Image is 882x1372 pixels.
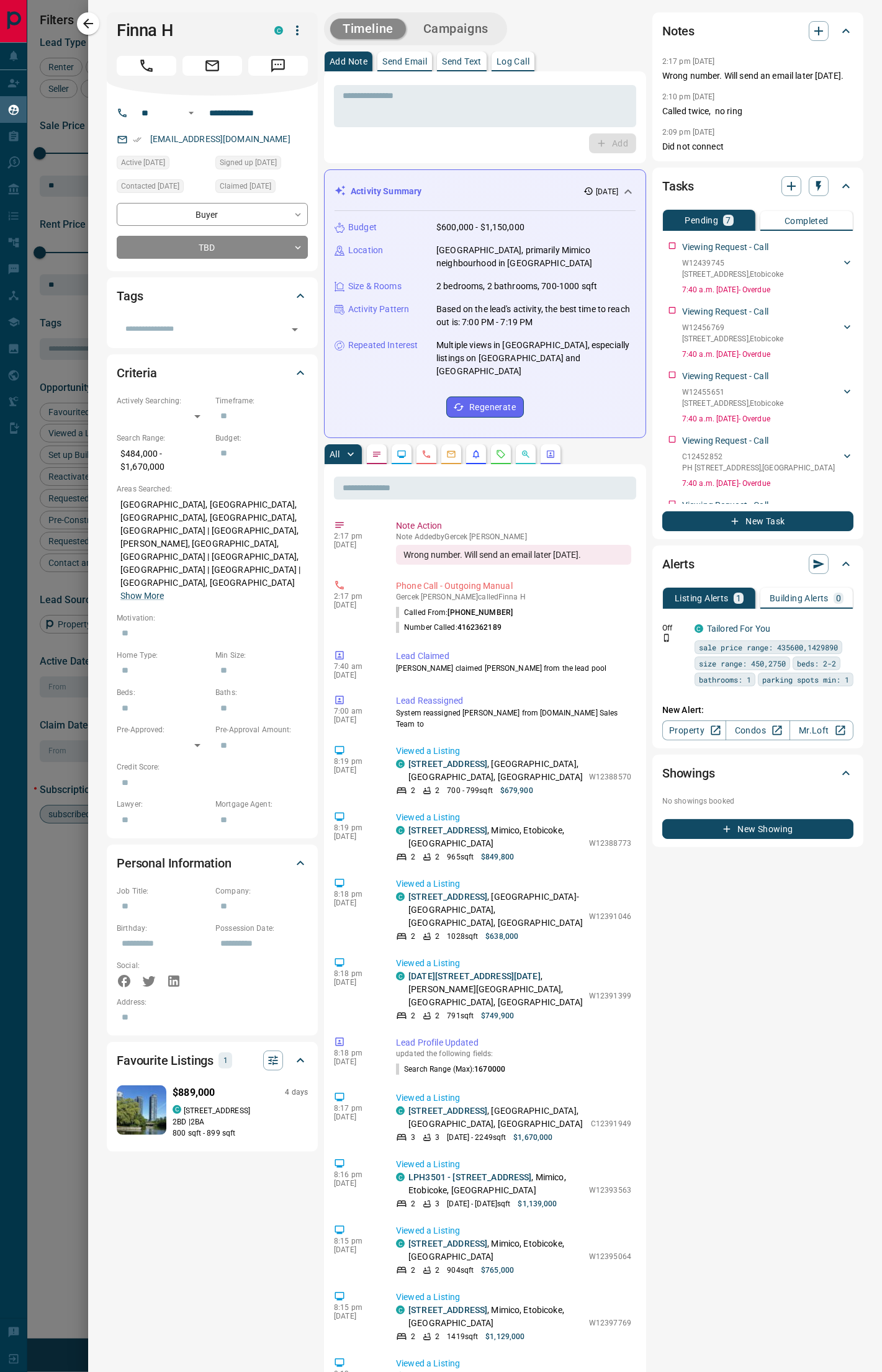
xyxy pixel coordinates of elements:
p: Add Note [330,57,367,66]
p: Viewed a Listing [396,1158,631,1171]
span: beds: 2-2 [797,657,836,670]
p: , [GEOGRAPHIC_DATA], [GEOGRAPHIC_DATA], [GEOGRAPHIC_DATA] [408,1105,585,1131]
p: 8:15 pm [334,1303,377,1312]
p: [DATE] [334,1312,377,1320]
p: 2:09 pm [DATE] [662,128,715,137]
svg: Requests [496,449,506,459]
div: TBD [117,236,308,259]
h2: Alerts [662,554,695,574]
p: W12395064 [589,1251,631,1262]
p: Location [348,244,383,257]
p: 8:17 pm [334,1104,377,1113]
div: condos.ca [274,26,283,35]
p: All [330,450,340,459]
p: 7:40 a.m. [DATE] - Overdue [682,284,853,295]
p: [DATE] [334,978,377,987]
p: $679,900 [500,785,533,796]
div: Tags [117,281,308,311]
p: New Alert: [662,704,853,717]
p: W12393563 [589,1185,631,1196]
div: W12439745[STREET_ADDRESS],Etobicoke [682,255,853,282]
p: [STREET_ADDRESS] , Etobicoke [682,333,783,344]
svg: Notes [372,449,382,459]
div: condos.ca [396,1239,405,1248]
p: Pending [685,216,718,225]
p: System reassigned [PERSON_NAME] from [DOMAIN_NAME] Sales Team to [396,707,631,730]
button: Show More [120,590,164,603]
div: Showings [662,758,853,788]
p: Based on the lead's activity, the best time to reach out is: 7:00 PM - 7:19 PM [436,303,636,329]
p: 7:40 a.m. [DATE] - Overdue [682,478,853,489]
p: 2 [411,931,415,942]
svg: Opportunities [521,449,531,459]
p: , [PERSON_NAME][GEOGRAPHIC_DATA], [GEOGRAPHIC_DATA], [GEOGRAPHIC_DATA] [408,970,583,1009]
div: Favourite Listings1 [117,1046,308,1075]
p: Viewed a Listing [396,1224,631,1237]
a: Condos [726,720,790,740]
a: [EMAIL_ADDRESS][DOMAIN_NAME] [150,134,290,144]
div: Sat Oct 11 2025 [117,179,209,197]
p: Viewing Request - Call [682,370,768,383]
p: 2:17 pm [DATE] [662,57,715,66]
p: Called From: [396,607,513,618]
p: Areas Searched: [117,483,308,495]
button: New Task [662,511,853,531]
p: 8:19 pm [334,757,377,766]
svg: Calls [421,449,431,459]
p: Viewing Request - Call [682,305,768,318]
div: condos.ca [396,1106,405,1115]
p: [DATE] [334,601,377,609]
p: Viewing Request - Call [682,241,768,254]
p: 7:00 am [334,707,377,715]
p: 2 [411,1265,415,1276]
p: [STREET_ADDRESS] , Etobicoke [682,398,783,409]
p: Note Added by Gercek [PERSON_NAME] [396,532,631,541]
p: $600,000 - $1,150,000 [436,221,524,234]
a: [STREET_ADDRESS] [408,1239,487,1249]
p: Viewed a Listing [396,811,631,824]
p: 2:17 pm [334,532,377,540]
p: Min Size: [215,650,308,661]
h2: Notes [662,21,695,41]
p: [DATE] [334,766,377,774]
p: 2 bedrooms, 2 bathrooms, 700-1000 sqft [436,280,597,293]
p: Called twice, no ring [662,105,853,118]
a: Property [662,720,726,740]
p: Budget [348,221,377,234]
p: 700 - 799 sqft [447,785,492,796]
button: New Showing [662,819,853,839]
p: 8:18 pm [334,890,377,899]
button: Regenerate [446,397,524,418]
p: 2 [411,1331,415,1342]
button: Open [184,105,199,120]
span: Claimed [DATE] [220,180,271,192]
p: Beds: [117,687,209,698]
p: 1 [736,594,741,603]
h2: Tasks [662,176,694,196]
h1: Finna H [117,20,256,40]
span: bathrooms: 1 [699,673,751,686]
span: Active [DATE] [121,156,165,169]
p: , Mimico, Etobicoke, [GEOGRAPHIC_DATA] [408,1304,583,1330]
p: [DATE] [596,186,618,197]
p: Log Call [497,57,529,66]
div: Personal Information [117,848,308,878]
p: Off [662,622,687,634]
p: 8:18 pm [334,1049,377,1057]
p: 2 [411,1010,415,1021]
svg: Email Verified [133,135,142,144]
p: Activity Summary [351,185,421,198]
div: Notes [662,16,853,46]
p: Viewed a Listing [396,1357,631,1370]
a: Favourited listing$889,0004 dayscondos.ca[STREET_ADDRESS]2BD |2BA800 sqft - 899 sqft [117,1083,308,1139]
p: W12388773 [589,838,631,849]
p: Lawyer: [117,799,209,810]
p: Viewed a Listing [396,957,631,970]
p: W12391046 [589,911,631,922]
p: 8:15 pm [334,1237,377,1245]
a: [STREET_ADDRESS] [408,1305,487,1315]
p: Viewed a Listing [396,1092,631,1105]
img: Favourited listing [103,1085,180,1135]
div: Criteria [117,358,308,388]
p: Home Type: [117,650,209,661]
